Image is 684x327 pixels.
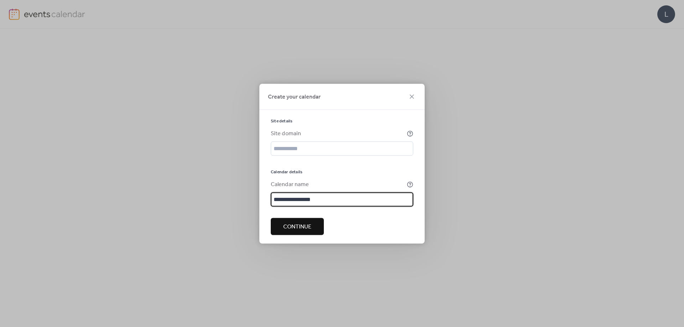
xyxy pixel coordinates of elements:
div: Site domain [271,129,405,138]
span: Create your calendar [268,93,321,101]
div: Calendar name [271,180,405,189]
span: Continue [283,222,311,231]
button: Continue [271,218,324,235]
span: Calendar details [271,169,302,175]
span: Site details [271,118,292,124]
